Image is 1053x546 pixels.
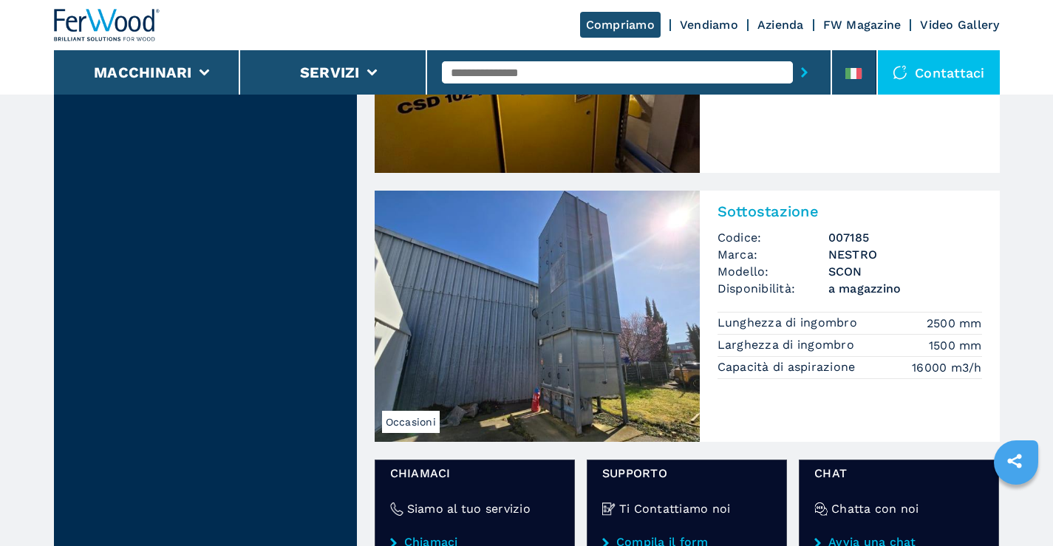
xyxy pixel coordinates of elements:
[94,64,192,81] button: Macchinari
[602,465,771,482] span: Supporto
[757,18,804,32] a: Azienda
[407,500,531,517] h4: Siamo al tuo servizio
[814,502,828,516] img: Chatta con noi
[828,229,982,246] h3: 007185
[390,502,403,516] img: Siamo al tuo servizio
[375,191,1000,442] a: Sottostazione NESTRO SCONOccasioniSottostazioneCodice:007185Marca:NESTROModello:SCONDisponibilità...
[718,263,828,280] span: Modello:
[718,229,828,246] span: Codice:
[382,411,440,433] span: Occasioni
[580,12,661,38] a: Compriamo
[990,480,1042,535] iframe: Chat
[602,502,616,516] img: Ti Contattiamo noi
[831,500,919,517] h4: Chatta con noi
[718,202,982,220] h2: Sottostazione
[300,64,360,81] button: Servizi
[718,246,828,263] span: Marca:
[54,9,160,41] img: Ferwood
[793,55,816,89] button: submit-button
[375,191,700,442] img: Sottostazione NESTRO SCON
[828,263,982,280] h3: SCON
[927,315,982,332] em: 2500 mm
[680,18,738,32] a: Vendiamo
[718,337,859,353] p: Larghezza di ingombro
[718,359,859,375] p: Capacità di aspirazione
[814,465,984,482] span: chat
[996,443,1033,480] a: sharethis
[920,18,999,32] a: Video Gallery
[878,50,1000,95] div: Contattaci
[619,500,731,517] h4: Ti Contattiamo noi
[390,465,559,482] span: Chiamaci
[893,65,907,80] img: Contattaci
[823,18,902,32] a: FW Magazine
[718,280,828,297] span: Disponibilità:
[912,359,982,376] em: 16000 m3/h
[828,280,982,297] span: a magazzino
[929,337,982,354] em: 1500 mm
[718,315,862,331] p: Lunghezza di ingombro
[828,246,982,263] h3: NESTRO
